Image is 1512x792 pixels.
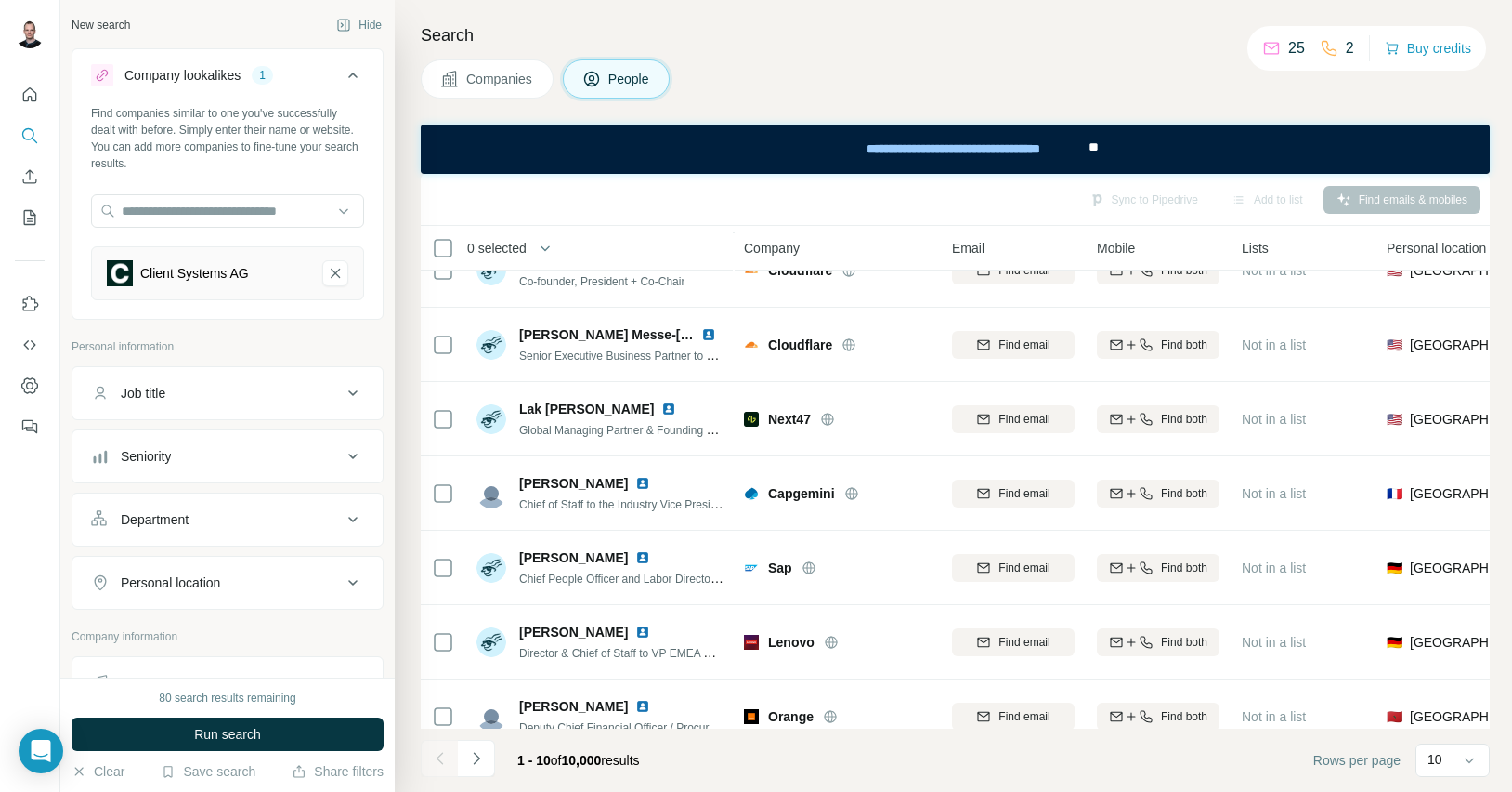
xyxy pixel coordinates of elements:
[744,561,759,575] img: Logo of Sap
[121,510,189,529] div: Department
[1161,560,1207,576] span: Find both
[744,412,759,427] img: Logo of Next47
[998,337,1049,353] span: Find email
[1161,708,1207,725] span: Find both
[952,239,984,257] span: Email
[72,371,383,416] button: Job title
[768,707,814,726] span: Orange
[608,70,651,88] span: People
[952,405,1075,433] button: Find email
[72,762,124,781] button: Clear
[661,402,676,416] img: LinkedIn logo
[635,550,650,565] img: LinkedIn logo
[1410,410,1509,429] span: [GEOGRAPHIC_DATA]
[15,287,45,321] button: Use Surfe on LinkedIn
[744,337,759,352] img: Logo of Cloudflare
[72,53,383,105] button: Company lookalikes1
[72,628,384,645] p: Company information
[952,331,1075,359] button: Find email
[1242,635,1306,650] span: Not in a list
[467,239,527,257] span: 0 selected
[421,125,1490,174] iframe: Banner
[1410,336,1509,354] span: [GEOGRAPHIC_DATA]
[121,674,176,693] div: Company
[476,479,506,508] img: Avatar
[1097,331,1219,359] button: Find both
[161,762,255,781] button: Save search
[998,411,1049,428] span: Find email
[1242,412,1306,427] span: Not in a list
[1097,628,1219,656] button: Find both
[458,740,495,777] button: Navigate to next page
[1097,480,1219,508] button: Find both
[998,485,1049,502] span: Find email
[1410,707,1509,726] span: [GEOGRAPHIC_DATA]
[744,709,759,724] img: Logo of Orange
[519,571,876,586] span: Chief People Officer and Labor Director, Member of the Executive Board
[519,327,785,342] span: [PERSON_NAME] Messe-[PERSON_NAME]
[19,729,63,773] div: Open Intercom Messenger
[519,275,684,288] span: Co-founder, President + Co-Chair
[107,260,133,286] img: Client Systems AG-logo
[72,718,384,751] button: Run search
[91,105,364,172] div: Find companies similar to one you've successfully dealt with before. Simply enter their name or w...
[1161,634,1207,651] span: Find both
[15,160,45,193] button: Enrich CSV
[1097,554,1219,582] button: Find both
[1387,707,1402,726] span: 🇲🇦
[952,554,1075,582] button: Find email
[121,574,220,592] div: Personal location
[15,201,45,234] button: My lists
[1387,336,1402,354] span: 🇺🇸
[15,369,45,403] button: Dashboard
[1387,239,1486,257] span: Personal location
[15,78,45,112] button: Quick start
[519,474,628,493] span: [PERSON_NAME]
[519,422,730,437] span: Global Managing Partner & Founding CEO
[768,484,835,503] span: Capgemini
[1313,751,1401,770] span: Rows per page
[72,434,383,479] button: Seniority
[121,384,165,403] div: Job title
[476,330,506,360] img: Avatar
[72,561,383,605] button: Personal location
[1427,750,1442,769] p: 10
[252,67,273,84] div: 1
[519,719,897,734] span: Deputy Chief Financial Officer / Procurement & Sales Administration Director
[15,19,45,48] img: Avatar
[476,627,506,657] img: Avatar
[744,635,759,650] img: Logo of Lenovo
[1097,239,1135,257] span: Mobile
[768,559,792,577] span: Sap
[519,348,834,363] span: Senior Executive Business Partner to Co-founder and President
[292,762,384,781] button: Share filters
[1161,411,1207,428] span: Find both
[1288,37,1305,59] p: 25
[1242,337,1306,352] span: Not in a list
[952,703,1075,731] button: Find email
[1387,484,1402,503] span: 🇫🇷
[15,328,45,362] button: Use Surfe API
[1387,633,1402,652] span: 🇩🇪
[768,336,832,354] span: Cloudflare
[1410,484,1509,503] span: [GEOGRAPHIC_DATA]
[1385,35,1471,61] button: Buy credits
[998,560,1049,576] span: Find email
[1410,559,1509,577] span: [GEOGRAPHIC_DATA]
[421,22,1490,48] h4: Search
[140,264,249,283] div: Client Systems AG
[1242,561,1306,575] span: Not in a list
[159,690,295,706] div: 80 search results remaining
[1410,633,1509,652] span: [GEOGRAPHIC_DATA]
[1387,410,1402,429] span: 🇺🇸
[551,753,562,768] span: of
[194,725,261,744] span: Run search
[1242,263,1306,278] span: Not in a list
[15,410,45,443] button: Feedback
[635,625,650,640] img: LinkedIn logo
[121,447,171,466] div: Seniority
[1242,709,1306,724] span: Not in a list
[998,634,1049,651] span: Find email
[517,753,551,768] span: 1 - 10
